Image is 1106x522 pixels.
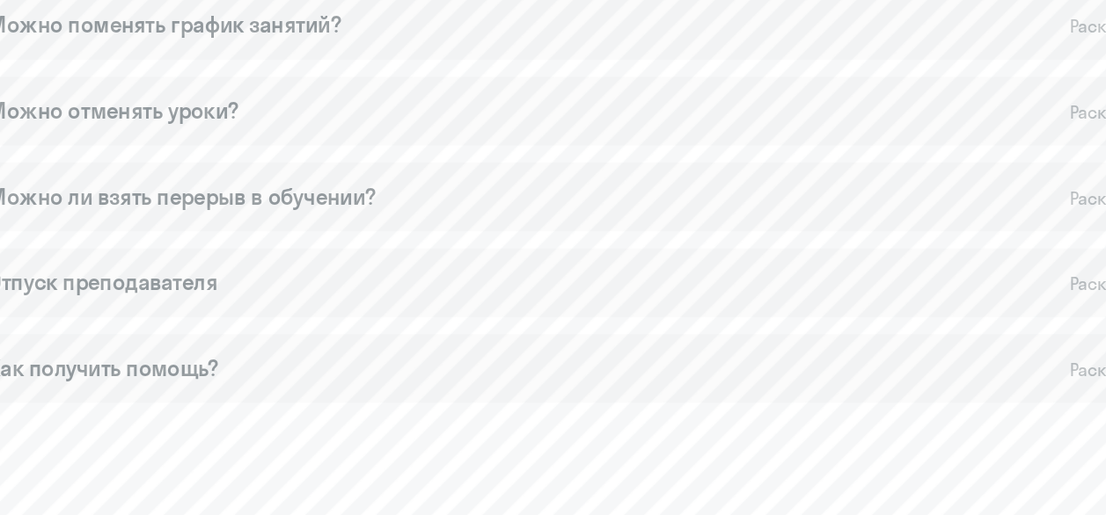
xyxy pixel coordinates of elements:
font: Как получить помощь? [68,384,255,406]
font: Можно ли взять перерыв в обучении? [68,243,385,265]
font: Отпуск преподавателя [68,314,254,336]
font: Можно поменять график занятий? [68,103,356,125]
div: Раскрыть [953,175,1016,197]
div: Раскрыть [953,315,1016,337]
font: Можно [PERSON_NAME] переносить уроки? [68,33,413,54]
div: Раскрыть [953,386,1016,408]
div: Раскрыть [953,34,1016,56]
font: Можно отменять уроки? [68,173,272,195]
div: Раскрыть [953,105,1016,127]
div: Раскрыть [953,245,1016,267]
